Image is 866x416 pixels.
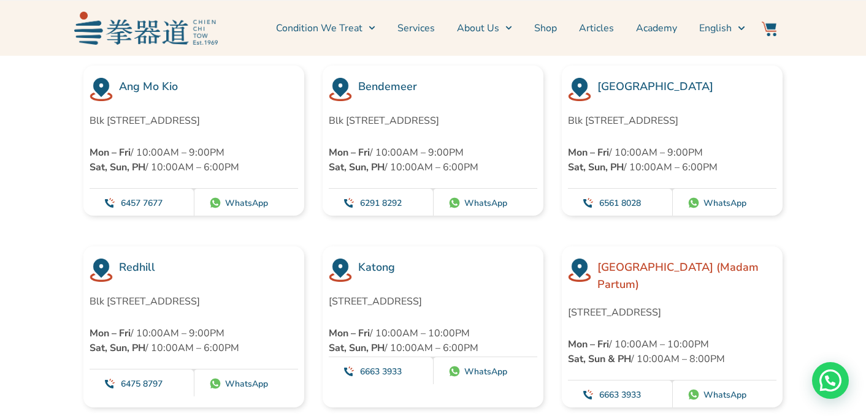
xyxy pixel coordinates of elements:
p: Blk [STREET_ADDRESS] [90,294,298,309]
img: Website Icon-01 [329,259,352,282]
p: [STREET_ADDRESS] [329,294,526,309]
img: Website Icon-01 [329,78,352,101]
img: Website Icon-01 [90,78,113,101]
a: WhatsApp [225,197,268,209]
p: Blk [STREET_ADDRESS] [568,113,776,128]
a: English [699,13,745,43]
a: 6291 8292 [360,197,402,209]
a: WhatsApp [225,378,268,390]
strong: Sat, Sun, PH [90,341,145,355]
h3: Katong [358,259,537,276]
h3: Bendemeer [358,78,537,95]
strong: Mon – Fri [568,338,609,351]
a: About Us [457,13,512,43]
p: / 10:00AM – 10:00PM / 10:00AM – 6:00PM [329,326,526,355]
a: WhatsApp [464,197,507,209]
p: Blk [STREET_ADDRESS] [90,113,298,128]
a: Shop [534,13,557,43]
p: / 10:00AM – 9:00PM / 10:00AM – 6:00PM [329,145,537,175]
h3: [GEOGRAPHIC_DATA] (Madam Partum) [597,259,776,293]
strong: Sat, Sun, PH [329,161,385,174]
nav: Menu [224,13,745,43]
a: 6475 8797 [121,378,163,390]
a: 6561 8028 [599,197,641,209]
p: [STREET_ADDRESS] [568,305,776,320]
a: WhatsApp [703,197,746,209]
strong: Sat, Sun, PH [90,161,145,174]
strong: Sat, Sun & PH [568,352,631,366]
a: Services [397,13,435,43]
img: Website Icon-01 [568,259,591,282]
span: English [699,21,732,36]
a: WhatsApp [703,389,746,401]
img: Website Icon-01 [90,259,113,282]
strong: Mon – Fri [568,146,609,159]
a: 6457 7677 [121,197,163,209]
a: 6663 3933 [360,366,402,377]
strong: Mon – Fri [90,327,131,340]
h3: Ang Mo Kio [119,78,298,95]
a: Academy [636,13,677,43]
img: Website Icon-01 [568,78,591,101]
strong: Mon – Fri [329,146,370,159]
p: / 10:00AM – 9:00PM / 10:00AM – 6:00PM [568,145,776,175]
a: Condition We Treat [276,13,375,43]
a: 6663 3933 [599,389,641,401]
a: WhatsApp [464,366,507,377]
p: / 10:00AM – 9:00PM / 10:00AM – 6:00PM [90,326,298,355]
a: Articles [579,13,614,43]
strong: Mon – Fri [90,146,131,159]
h3: [GEOGRAPHIC_DATA] [597,78,776,95]
strong: Sat, Sun, PH [329,341,385,355]
strong: Mon – Fri [329,327,370,340]
p: / 10:00AM – 9:00PM / 10:00AM – 6:00PM [90,145,298,175]
img: Website Icon-03 [762,21,776,36]
p: / 10:00AM – 10:00PM / 10:00AM – 8:00PM [568,337,776,366]
h3: Redhill [119,259,298,276]
strong: Sat, Sun, PH [568,161,624,174]
p: Blk [STREET_ADDRESS] [329,113,537,128]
